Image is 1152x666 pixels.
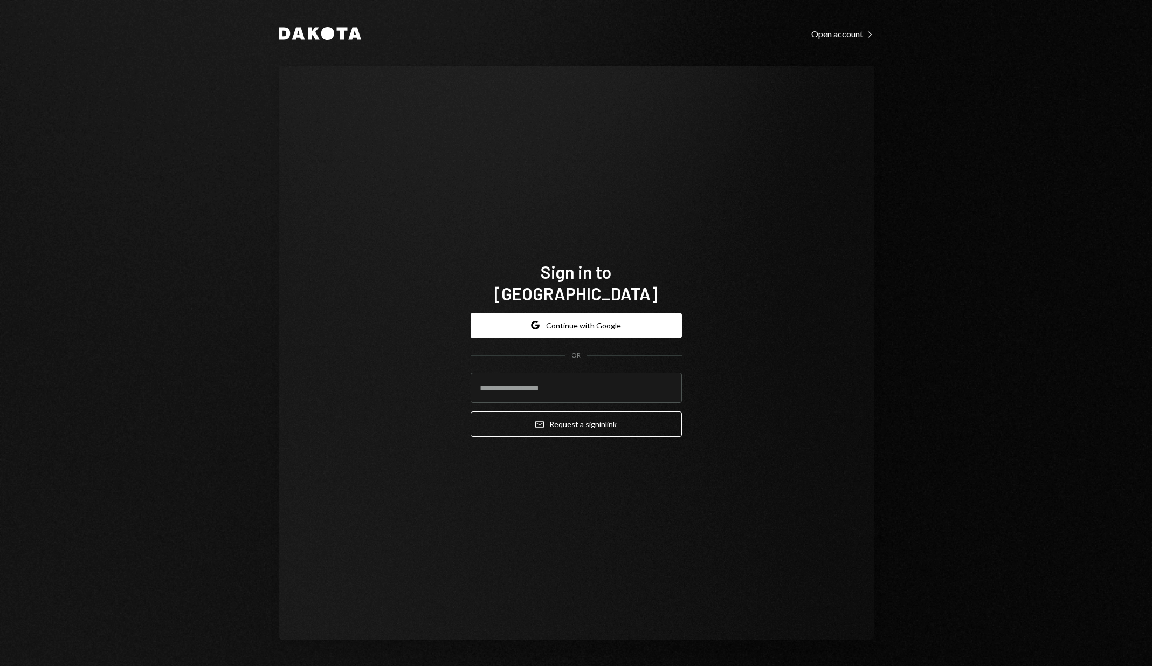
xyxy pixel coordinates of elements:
[471,313,682,338] button: Continue with Google
[571,351,581,360] div: OR
[471,411,682,437] button: Request a signinlink
[811,29,874,39] div: Open account
[811,28,874,39] a: Open account
[471,261,682,304] h1: Sign in to [GEOGRAPHIC_DATA]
